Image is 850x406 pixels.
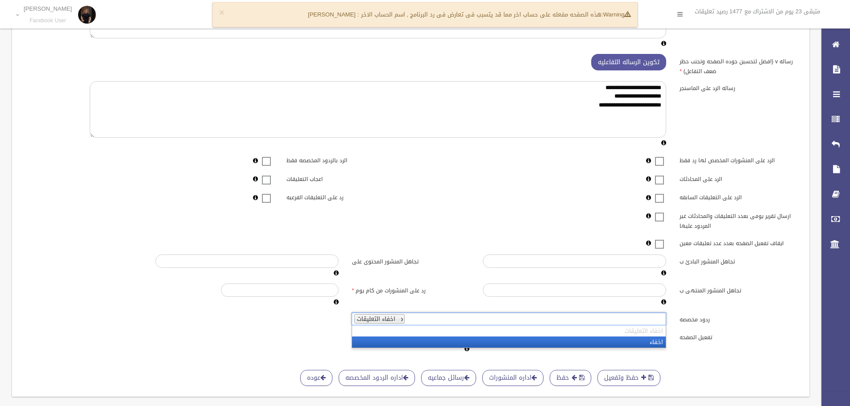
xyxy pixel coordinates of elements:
[300,370,332,386] a: عوده
[352,336,666,348] li: اخفاء
[673,330,804,343] label: تفعيل الصفحه
[357,313,395,324] span: اخفاء التعليقات
[591,54,666,70] button: تكوين الرساله التفاعليه
[673,81,804,94] label: رساله الرد على الماسنجر
[280,153,411,166] label: الرد بالردود المخصصه فقط
[280,172,411,184] label: اعجاب التعليقات
[345,254,477,267] label: تجاهل المنشور المحتوى على
[673,312,804,325] label: ردود مخصصه
[212,2,638,27] div: هذه الصفحه مفعله على حساب اخر مما قد يتسبب فى تعارض فى رد البرنامج , اسم الحساب الاخر : [PERSON_N...
[345,283,477,296] label: رد على المنشورات من كام يوم
[482,370,543,386] a: اداره المنشورات
[673,54,804,76] label: رساله v (افضل لتحسين جوده الصفحه وتجنب حظر ضعف التفاعل)
[673,236,804,248] label: ايقاف تفعيل الصفحه بعدد عدد تعليقات معين
[24,5,72,12] p: [PERSON_NAME]
[280,190,411,203] label: رد على التعليقات الفرعيه
[24,17,72,24] small: Facebook User
[597,370,660,386] button: حفظ وتفعيل
[550,370,591,386] button: حفظ
[601,9,630,20] strong: Warning:
[673,153,804,166] label: الرد على المنشورات المخصص لها رد فقط
[352,325,666,336] li: اخفاء التعليقات
[673,209,804,231] label: ارسال تقرير يومى بعدد التعليقات والمحادثات غير المردود عليها
[673,283,804,296] label: تجاهل المنشور المنتهى ب
[339,370,415,386] a: اداره الردود المخصصه
[421,370,476,386] a: رسائل جماعيه
[219,8,224,17] button: ×
[673,254,804,267] label: تجاهل المنشور البادئ ب
[673,172,804,184] label: الرد على المحادثات
[673,190,804,203] label: الرد على التعليقات السابقه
